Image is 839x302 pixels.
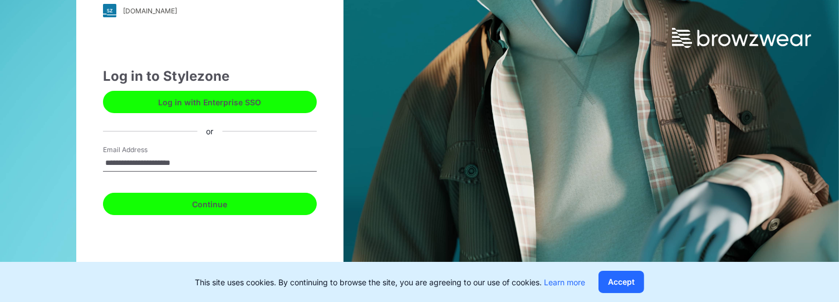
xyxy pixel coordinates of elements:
button: Accept [598,271,644,293]
div: Log in to Stylezone [103,66,317,86]
div: [DOMAIN_NAME] [123,7,177,15]
a: [DOMAIN_NAME] [103,4,317,17]
img: browzwear-logo.73288ffb.svg [672,28,811,48]
p: This site uses cookies. By continuing to browse the site, you are agreeing to our use of cookies. [195,276,585,288]
a: Learn more [544,277,585,287]
div: or [197,125,222,137]
button: Continue [103,193,317,215]
button: Log in with Enterprise SSO [103,91,317,113]
img: svg+xml;base64,PHN2ZyB3aWR0aD0iMjgiIGhlaWdodD0iMjgiIHZpZXdCb3g9IjAgMCAyOCAyOCIgZmlsbD0ibm9uZSIgeG... [103,4,116,17]
label: Email Address [103,145,181,155]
